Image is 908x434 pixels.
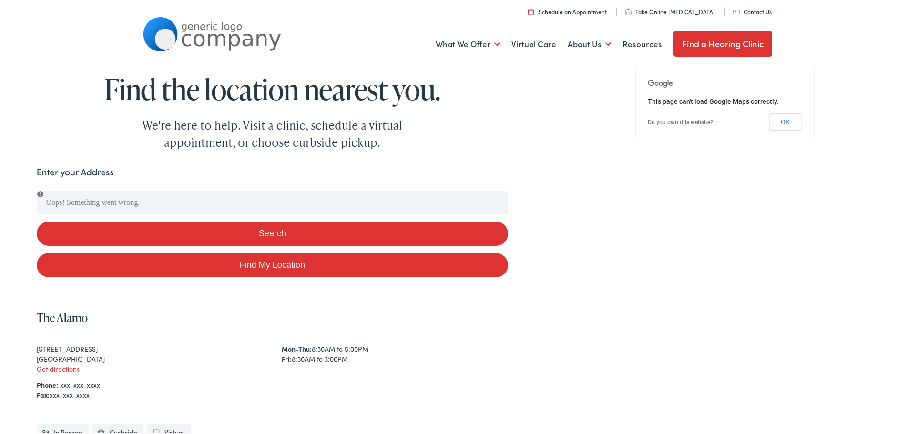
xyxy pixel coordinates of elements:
[37,251,508,275] a: Find My Location
[733,8,740,12] img: utility icon
[37,308,88,323] a: The Alamo
[436,25,500,60] a: What We Offer
[528,7,534,13] img: utility icon
[648,96,779,103] span: This page can't load Google Maps correctly.
[37,352,263,362] div: [GEOGRAPHIC_DATA]
[37,388,508,398] div: xxx-xxx-xxxx
[528,6,607,14] a: Schedule an Appointment
[568,25,611,60] a: About Us
[282,342,312,352] strong: Mon-Thu:
[37,189,508,212] input: Enter your address or zip code
[282,352,292,362] strong: Fri:
[673,29,772,55] a: Find a Hearing Clinic
[60,378,100,388] a: xxx-xxx-xxxx
[37,71,508,103] h1: Find the location nearest you.
[37,342,263,352] div: [STREET_ADDRESS]
[120,115,425,149] div: We're here to help. Visit a clinic, schedule a virtual appointment, or choose curbside pickup.
[37,378,58,388] strong: Phone:
[511,25,556,60] a: Virtual Care
[37,362,80,372] a: Get directions
[622,25,662,60] a: Resources
[37,220,508,244] button: Search
[733,6,772,14] a: Contact Us
[648,117,713,124] a: Do you own this website?
[37,163,114,177] label: Enter your Address
[769,111,802,129] button: OK
[625,7,632,13] img: utility icon
[37,388,50,398] strong: Fax:
[282,342,508,362] div: 8:30AM to 5:00PM 8:30AM to 3:00PM
[625,6,715,14] a: Take Online [MEDICAL_DATA]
